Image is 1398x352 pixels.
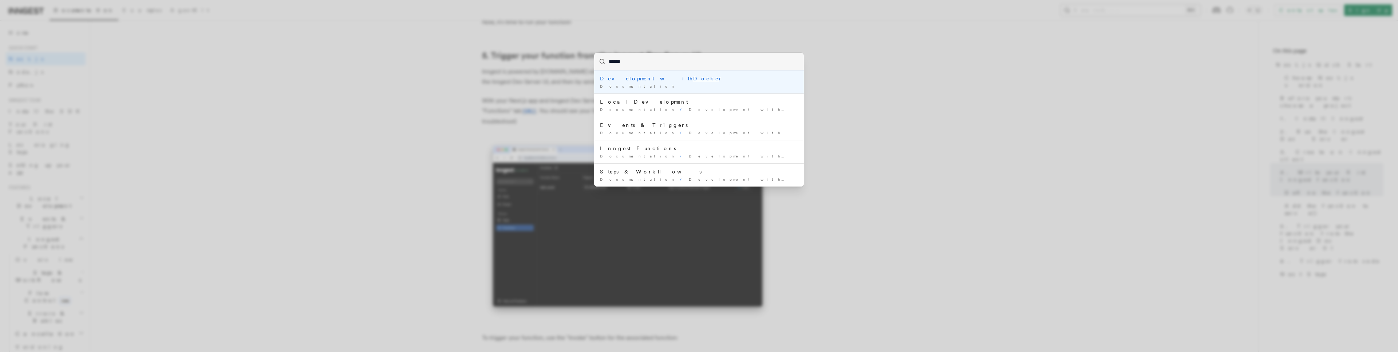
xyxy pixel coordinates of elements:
[600,154,677,158] span: Documentation
[680,131,686,135] span: /
[680,177,686,181] span: /
[600,107,677,112] span: Documentation
[600,121,798,129] div: Events & Triggers
[689,131,820,135] span: Development with r
[600,84,677,88] span: Documentation
[781,177,814,181] mark: Docke
[689,154,820,158] span: Development with r
[600,75,798,82] div: Development with r
[600,177,677,181] span: Documentation
[680,154,686,158] span: /
[689,107,820,112] span: Development with r
[689,177,820,181] span: Development with r
[600,168,798,175] div: Steps & Workflows
[680,107,686,112] span: /
[600,98,798,105] div: Local Development
[693,76,719,81] mark: Docke
[781,154,814,158] mark: Docke
[600,131,677,135] span: Documentation
[781,107,814,112] mark: Docke
[781,131,814,135] mark: Docke
[600,145,798,152] div: Inngest Functions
